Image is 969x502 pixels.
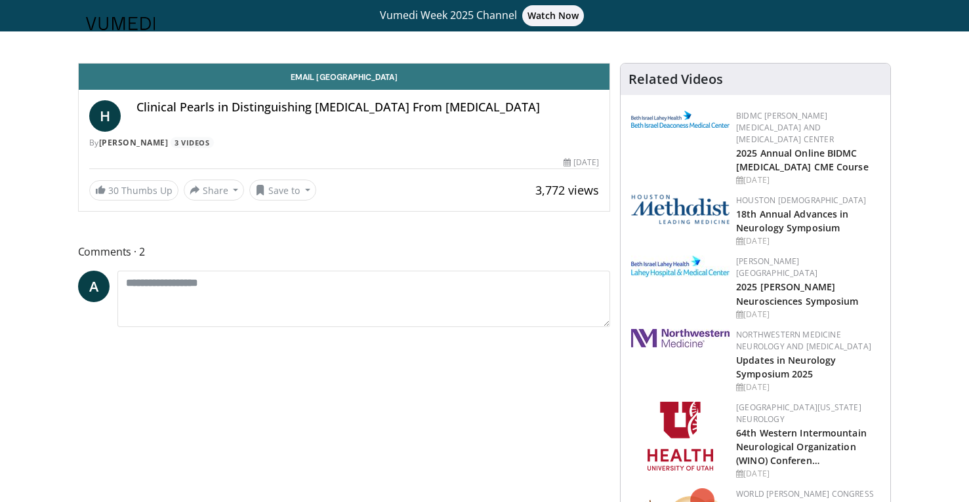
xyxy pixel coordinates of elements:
a: [PERSON_NAME] [99,137,169,148]
div: By [89,137,600,149]
div: [DATE] [736,381,880,393]
a: 3 Videos [171,137,214,148]
img: 2a462fb6-9365-492a-ac79-3166a6f924d8.png.150x105_q85_autocrop_double_scale_upscale_version-0.2.jpg [631,329,730,347]
div: [DATE] [736,468,880,480]
a: 30 Thumbs Up [89,180,178,201]
img: f6362829-b0a3-407d-a044-59546adfd345.png.150x105_q85_autocrop_double_scale_upscale_version-0.2.png [648,402,713,471]
span: 3,772 views [535,182,599,198]
div: [DATE] [564,157,599,168]
img: 5e4488cc-e109-4a4e-9fd9-73bb9237ee91.png.150x105_q85_autocrop_double_scale_upscale_version-0.2.png [631,195,730,224]
a: A [78,271,110,302]
a: World [PERSON_NAME] Congress [736,488,874,499]
span: Comments 2 [78,243,611,260]
h2: 64th Western Intermountain Neurological Organization (WINO) Conference [736,425,880,467]
h4: Related Videos [629,71,723,87]
a: H [89,100,121,132]
a: Houston [DEMOGRAPHIC_DATA] [736,195,866,206]
a: Email [GEOGRAPHIC_DATA] [79,64,610,90]
div: [DATE] [736,309,880,320]
span: 30 [108,184,119,197]
a: 2025 Annual Online BIDMC [MEDICAL_DATA] CME Course [736,147,869,173]
a: Northwestern Medicine Neurology and [MEDICAL_DATA] [736,329,871,352]
img: e7977282-282c-4444-820d-7cc2733560fd.jpg.150x105_q85_autocrop_double_scale_upscale_version-0.2.jpg [631,256,730,277]
button: Save to [249,180,316,201]
a: [PERSON_NAME][GEOGRAPHIC_DATA] [736,256,817,279]
img: c96b19ec-a48b-46a9-9095-935f19585444.png.150x105_q85_autocrop_double_scale_upscale_version-0.2.png [631,111,730,128]
a: BIDMC [PERSON_NAME][MEDICAL_DATA] and [MEDICAL_DATA] Center [736,110,834,145]
a: [GEOGRAPHIC_DATA][US_STATE] Neurology [736,402,861,425]
a: 64th Western Intermountain Neurological Organization (WINO) Conferen… [736,427,867,467]
img: VuMedi Logo [86,17,155,30]
h4: Clinical Pearls in Distinguishing [MEDICAL_DATA] From [MEDICAL_DATA] [136,100,600,115]
div: [DATE] [736,235,880,247]
a: 18th Annual Advances in Neurology Symposium [736,208,848,234]
div: [DATE] [736,174,880,186]
button: Share [184,180,245,201]
a: 2025 [PERSON_NAME] Neurosciences Symposium [736,280,858,307]
a: Updates in Neurology Symposium 2025 [736,354,836,380]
